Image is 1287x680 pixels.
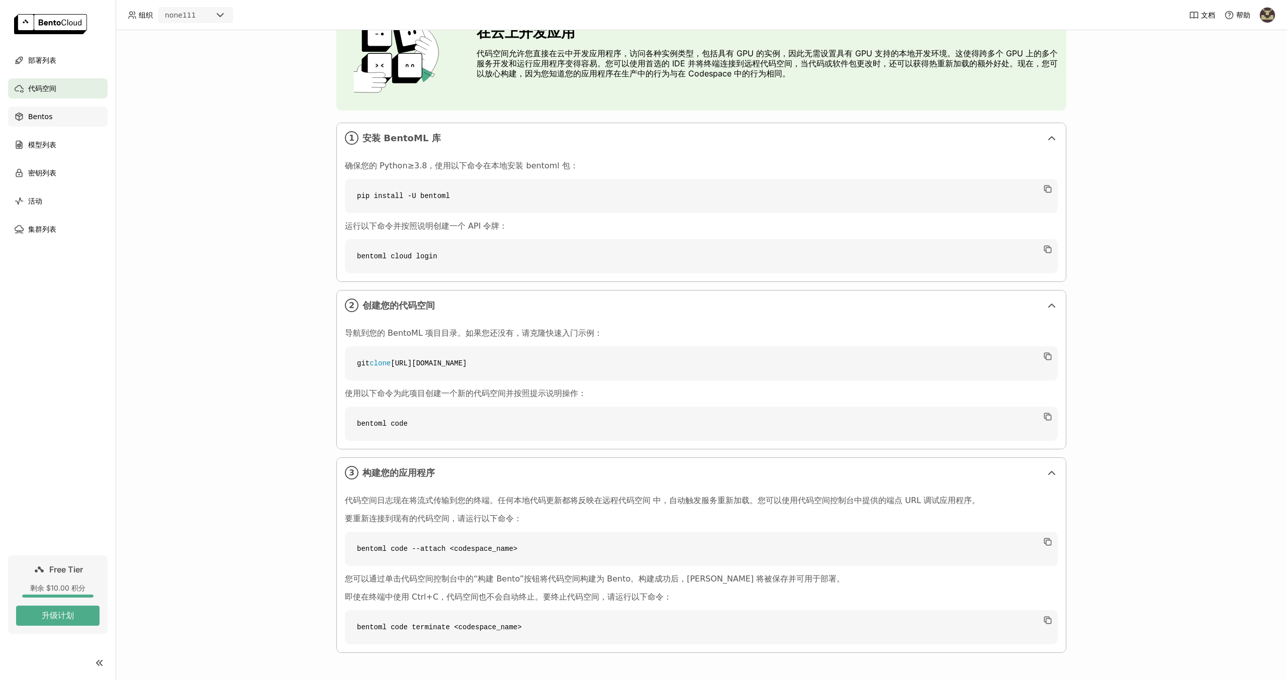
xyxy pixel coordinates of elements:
[345,299,358,312] i: 2
[345,574,1058,584] p: 您可以通过单击代码空间控制台中的“构建 Bento”按钮将代码空间构建为 Bento。构建成功后，[PERSON_NAME] 将被保存并可用于部署。
[477,48,1058,78] p: 代码空间允许您直接在云中开发应用程序，访问各种实例类型，包括具有 GPU 的实例，因此无需设置具有 GPU 支持的本地开发环境。这使得跨多个 GPU 上的多个服务开发和运行应用程序变得容易。您可...
[14,14,87,34] img: logo
[28,223,56,235] span: 集群列表
[28,82,56,94] span: 代码空间
[370,359,391,367] span: clone
[362,133,1042,144] span: 安装 BentoML 库
[8,191,108,211] a: 活动
[345,592,1058,602] p: 即使在终端中使用 Ctrl+C，代码空间也不会自动终止。要终止代码空间，请运行以下命令：
[345,388,1058,399] p: 使用以下命令为此项目创建一个新的代码空间并按照提示说明操作：
[1236,11,1250,20] span: 帮助
[1224,10,1250,20] div: 帮助
[477,24,1058,40] h3: 在云上开发应用
[344,18,452,93] img: cover onboarding
[28,139,56,151] span: 模型列表
[345,532,1058,566] code: bentoml code --attach <codespace_name>
[139,11,153,20] span: 组织
[8,163,108,183] a: 密钥列表
[345,131,358,145] i: 1
[345,161,1058,171] p: 确保您的 Python≥3.8，使用以下命令在本地安装 bentoml 包：
[337,290,1066,320] div: 2创建您的代码空间
[362,300,1042,311] span: 创建您的代码空间
[337,123,1066,153] div: 1安装 BentoML 库
[345,466,358,479] i: 3
[337,458,1066,488] div: 3构建您的应用程序
[28,111,52,123] span: Bentos
[345,514,1058,524] p: 要重新连接到现有的代码空间，请运行以下命令：
[16,606,100,626] button: 升级计划
[345,346,1058,380] code: git [URL][DOMAIN_NAME]
[28,54,56,66] span: 部署列表
[8,135,108,155] a: 模型列表
[345,610,1058,644] code: bentoml code terminate <codespace_name>
[345,221,1058,231] p: 运行以下命令并按照说明创建一个 API 令牌：
[28,195,42,207] span: 活动
[345,239,1058,273] code: bentoml cloud login
[165,10,196,20] div: none111
[16,584,100,593] div: 剩余 $10.00 积分
[49,564,83,574] span: Free Tier
[1201,11,1215,20] span: 文档
[345,328,1058,338] p: 导航到您的 BentoML 项目目录。如果您还没有，请克隆快速入门示例：
[1189,10,1215,20] a: 文档
[8,555,108,634] a: Free Tier剩余 $10.00 积分升级计划
[8,50,108,70] a: 部署列表
[28,167,56,179] span: 密钥列表
[1260,8,1275,23] img: 夏 杰
[8,107,108,127] a: Bentos
[197,11,198,21] input: Selected none111.
[8,78,108,99] a: 代码空间
[345,496,1058,506] p: 代码空间日志现在将流式传输到您的终端。任何本地代码更新都将反映在远程代码空间 中，自动触发服务重新加载。您可以使用代码空间控制台中提供的端点 URL 调试应用程序。
[345,407,1058,441] code: bentoml code
[362,467,1042,478] span: 构建您的应用程序
[8,219,108,239] a: 集群列表
[345,179,1058,213] code: pip install -U bentoml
